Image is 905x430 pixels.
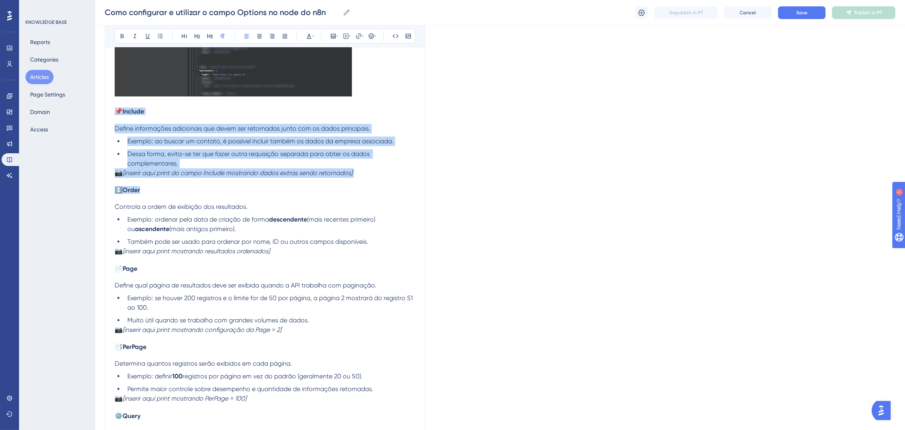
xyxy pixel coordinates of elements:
span: Publish in PT [854,10,882,16]
span: (mais antigos primeiro). [169,225,236,233]
em: [inserir aqui print mostrando PerPage = 100] [123,395,246,402]
span: 📷 [115,247,123,255]
button: Cancel [724,6,772,19]
span: Exemplo: definir [127,372,172,380]
div: 1 [55,4,58,10]
span: Exemplo: ao buscar um contato, é possível incluir também os dados da empresa associada. [127,137,394,145]
input: Article Name [105,7,340,18]
span: Define qual página de resultados deve ser exibida quando a API trabalha com paginação. [115,282,376,289]
button: Reports [25,35,55,49]
span: 📷 [115,326,123,334]
strong: Order [123,186,140,194]
strong: PerPage [123,343,146,351]
span: Need Help? [19,2,50,12]
span: Unpublish in PT [669,10,703,16]
em: [inserir aqui print do campo Include mostrando dados extras sendo retornados] [123,169,352,177]
span: 📷 [115,169,123,177]
span: Permite maior controle sobre desempenho e quantidade de informações retornadas. [127,385,373,393]
span: Dessa forma, evita-se ter que fazer outra requisição separada para obter os dados complementares. [127,150,371,167]
span: 📷 [115,395,123,402]
button: Publish in PT [832,6,895,19]
button: Access [25,122,53,137]
span: Também pode ser usado para ordenar por nome, ID ou outros campos disponíveis. [127,238,368,245]
strong: Include [123,108,144,115]
span: 📄 [115,265,123,272]
strong: Page [123,265,137,272]
button: Categories [25,52,63,67]
span: 📑 [115,343,123,351]
span: Exemplo: ordenar pela data de criação de forma [127,216,269,223]
div: KNOWLEDGE BASE [25,19,67,25]
span: Save [796,10,807,16]
button: Domain [25,105,55,119]
span: Exemplo: se houver 200 registros e o limite for de 50 por página, a página 2 mostrará do registro... [127,294,414,311]
span: ↕️ [115,186,123,194]
strong: descendente [269,216,307,223]
button: Page Settings [25,87,70,102]
span: ⚙️ [115,412,123,420]
button: Save [778,6,826,19]
span: Muito útil quando se trabalha com grandes volumes de dados. [127,316,309,324]
span: Controla a ordem de exibição dos resultados. [115,203,248,210]
strong: 100 [172,372,183,380]
button: Articles [25,70,54,84]
span: Define informações adicionais que devem ser retornadas junto com os dados principais. [115,125,370,132]
em: [inserir aqui print mostrando resultados ordenados] [123,247,270,255]
em: [inserir aqui print mostrando configuração da Page = 2] [123,326,281,334]
span: 📌 [115,108,123,115]
strong: Query [123,412,140,420]
span: Determina quantos registros serão exibidos em cada página. [115,360,292,367]
iframe: UserGuiding AI Assistant Launcher [872,399,895,422]
button: Unpublish in PT [654,6,718,19]
strong: ascendente [135,225,169,233]
span: registros por página em vez do padrão (geralmente 20 ou 50). [183,372,363,380]
span: Cancel [740,10,756,16]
